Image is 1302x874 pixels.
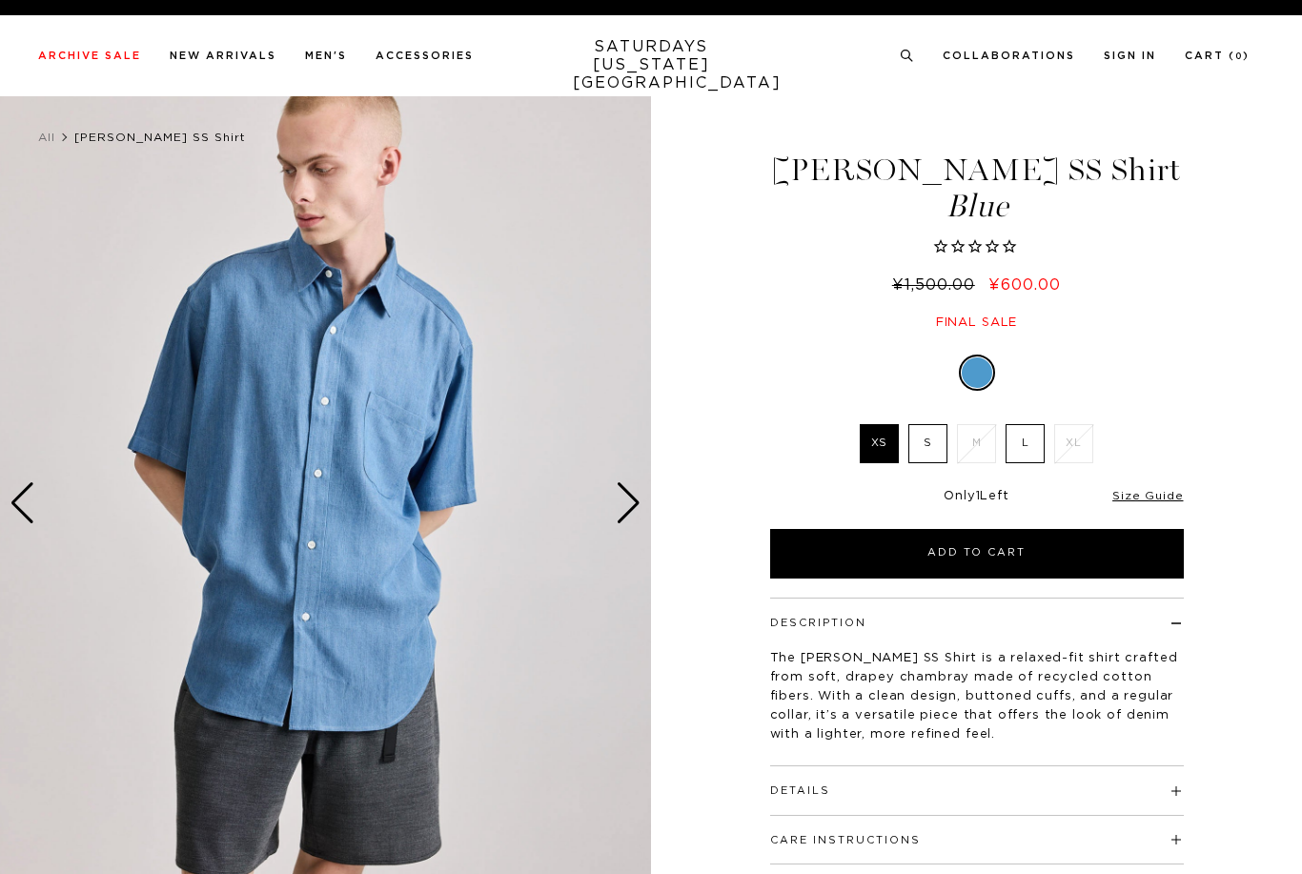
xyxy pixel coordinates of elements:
span: ¥600.00 [988,277,1061,293]
button: Add to Cart [770,529,1184,579]
label: XS [860,424,899,463]
small: 0 [1235,52,1243,61]
label: S [908,424,947,463]
button: Care Instructions [770,835,921,845]
h1: [PERSON_NAME] SS Shirt [767,154,1187,222]
a: Sign In [1104,51,1156,61]
p: The [PERSON_NAME] SS Shirt is a relaxed-fit shirt crafted from soft, drapey chambray made of recy... [770,649,1184,744]
div: Previous slide [10,482,35,524]
a: Archive Sale [38,51,141,61]
a: Cart (0) [1185,51,1250,61]
a: Collaborations [943,51,1075,61]
div: Only Left [770,489,1184,505]
del: ¥1,500.00 [892,277,983,293]
button: Description [770,618,866,628]
div: Next slide [616,482,641,524]
label: Blue [962,357,992,388]
span: [PERSON_NAME] SS Shirt [74,132,246,143]
a: Men's [305,51,347,61]
a: Accessories [376,51,474,61]
span: Rated 0.0 out of 5 stars 0 reviews [767,237,1187,258]
a: SATURDAYS[US_STATE][GEOGRAPHIC_DATA] [573,38,730,92]
button: Details [770,785,830,796]
a: Size Guide [1112,490,1183,501]
span: Blue [767,191,1187,222]
span: 1 [976,490,981,502]
a: New Arrivals [170,51,276,61]
label: L [1006,424,1045,463]
a: All [38,132,55,143]
div: Final sale [767,315,1187,331]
